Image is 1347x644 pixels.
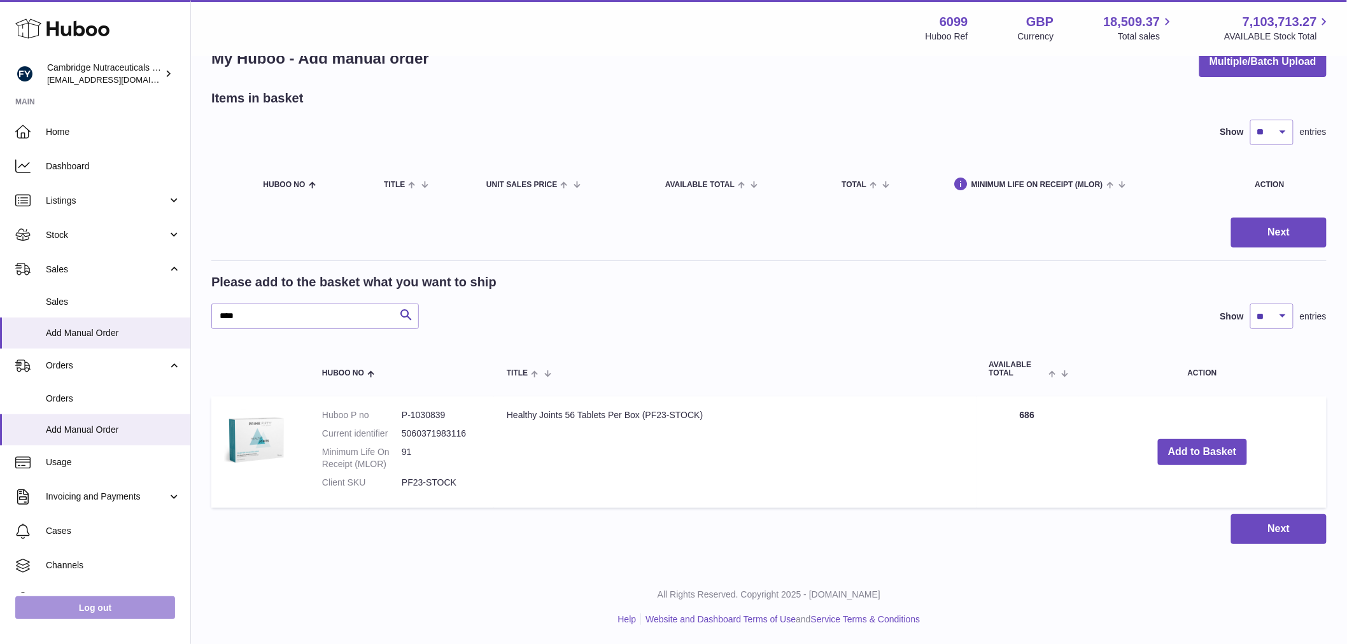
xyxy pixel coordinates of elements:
a: Service Terms & Conditions [811,614,920,624]
img: Healthy Joints 56 Tablets Per Box (PF23-STOCK) [224,409,288,473]
span: AVAILABLE Total [665,181,735,189]
span: Unit Sales Price [486,181,557,189]
span: AVAILABLE Total [989,361,1046,377]
span: Orders [46,393,181,405]
a: Help [618,614,637,624]
button: Next [1231,218,1327,248]
dt: Huboo P no [322,409,402,421]
dt: Client SKU [322,477,402,489]
span: Home [46,126,181,138]
span: Stock [46,229,167,241]
dd: 91 [402,446,481,470]
span: Huboo no [322,369,364,377]
div: Huboo Ref [926,31,968,43]
a: 18,509.37 Total sales [1103,13,1174,43]
img: huboo@camnutra.com [15,64,34,83]
label: Show [1220,126,1244,138]
div: Currency [1018,31,1054,43]
h2: Items in basket [211,90,304,107]
a: Website and Dashboard Terms of Use [645,614,796,624]
span: Invoicing and Payments [46,491,167,503]
a: 7,103,713.27 AVAILABLE Stock Total [1224,13,1332,43]
span: Channels [46,559,181,571]
span: Title [507,369,528,377]
button: Multiple/Batch Upload [1199,47,1327,77]
a: Log out [15,596,175,619]
div: Cambridge Nutraceuticals Ltd [47,62,162,86]
dd: 5060371983116 [402,428,481,440]
span: Sales [46,263,167,276]
span: Orders [46,360,167,372]
div: Action [1255,181,1314,189]
td: 686 [977,396,1078,507]
span: 18,509.37 [1103,13,1160,31]
h2: Please add to the basket what you want to ship [211,274,497,291]
span: AVAILABLE Stock Total [1224,31,1332,43]
span: Add Manual Order [46,424,181,436]
span: Minimum Life On Receipt (MLOR) [971,181,1103,189]
dd: P-1030839 [402,409,481,421]
span: Listings [46,195,167,207]
span: Total [842,181,866,189]
button: Next [1231,514,1327,544]
span: Huboo no [264,181,306,189]
span: entries [1300,311,1327,323]
button: Add to Basket [1158,439,1247,465]
span: Title [384,181,405,189]
th: Action [1078,348,1327,390]
span: Add Manual Order [46,327,181,339]
span: 7,103,713.27 [1243,13,1317,31]
span: Dashboard [46,160,181,172]
strong: GBP [1026,13,1054,31]
strong: 6099 [940,13,968,31]
p: All Rights Reserved. Copyright 2025 - [DOMAIN_NAME] [201,589,1337,601]
span: entries [1300,126,1327,138]
span: Total sales [1118,31,1174,43]
dt: Minimum Life On Receipt (MLOR) [322,446,402,470]
li: and [641,613,920,626]
dt: Current identifier [322,428,402,440]
label: Show [1220,311,1244,323]
span: Usage [46,456,181,468]
span: Cases [46,525,181,537]
dd: PF23-STOCK [402,477,481,489]
span: [EMAIL_ADDRESS][DOMAIN_NAME] [47,74,187,85]
td: Healthy Joints 56 Tablets Per Box (PF23-STOCK) [494,396,977,507]
h1: My Huboo - Add manual order [211,48,429,69]
span: Sales [46,296,181,308]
